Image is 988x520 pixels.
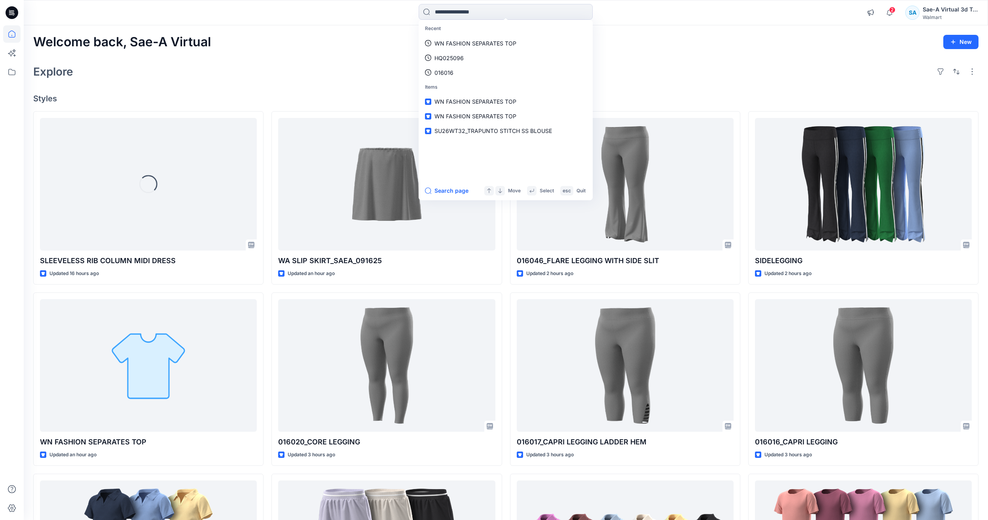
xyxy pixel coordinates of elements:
a: WN FASHION SEPARATES TOP [420,36,591,51]
p: WN FASHION SEPARATES TOP [434,39,516,47]
button: New [943,35,979,49]
a: WN FASHION SEPARATES TOP [420,109,591,123]
a: 016046_FLARE LEGGING WITH SIDE SLIT [517,118,734,251]
button: Search page [425,186,468,195]
span: WN FASHION SEPARATES TOP [434,113,516,120]
p: Select [540,187,554,195]
a: 016020_CORE LEGGING [278,299,495,432]
p: 016046_FLARE LEGGING WITH SIDE SLIT [517,255,734,266]
div: Walmart [923,14,978,20]
p: Quit [576,187,586,195]
p: 016016_CAPRI LEGGING [755,436,972,448]
p: Updated 3 hours ago [764,451,812,459]
a: WN FASHION SEPARATES TOP [420,94,591,109]
p: Updated 2 hours ago [526,269,573,278]
a: WA SLIP SKIRT_SAEA_091625 [278,118,495,251]
a: HQ025096 [420,51,591,65]
h4: Styles [33,94,979,103]
span: WN FASHION SEPARATES TOP [434,98,516,105]
p: WA SLIP SKIRT_SAEA_091625 [278,255,495,266]
p: 016016 [434,68,453,77]
p: Move [508,187,521,195]
a: 016016 [420,65,591,80]
p: Recent [420,21,591,36]
a: 016016_CAPRI LEGGING [755,299,972,432]
p: Updated an hour ago [288,269,335,278]
p: Updated 3 hours ago [288,451,335,459]
a: WN FASHION SEPARATES TOP [40,299,257,432]
p: HQ025096 [434,54,464,62]
h2: Welcome back, Sae-A Virtual [33,35,211,49]
div: Sae-A Virtual 3d Team [923,5,978,14]
p: SLEEVELESS RIB COLUMN MIDI DRESS [40,255,257,266]
a: SIDELEGGING [755,118,972,251]
span: 2 [889,7,895,13]
div: SA [905,6,920,20]
p: 016020_CORE LEGGING [278,436,495,448]
p: SIDELEGGING [755,255,972,266]
a: SU26WT32_TRAPUNTO STITCH SS BLOUSE [420,123,591,138]
p: Updated 2 hours ago [764,269,812,278]
h2: Explore [33,65,73,78]
a: 016017_CAPRI LEGGING LADDER HEM [517,299,734,432]
p: Updated an hour ago [49,451,97,459]
p: WN FASHION SEPARATES TOP [40,436,257,448]
p: Items [420,80,591,95]
p: esc [563,187,571,195]
p: Updated 16 hours ago [49,269,99,278]
p: 016017_CAPRI LEGGING LADDER HEM [517,436,734,448]
span: SU26WT32_TRAPUNTO STITCH SS BLOUSE [434,127,552,134]
p: Updated 3 hours ago [526,451,574,459]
